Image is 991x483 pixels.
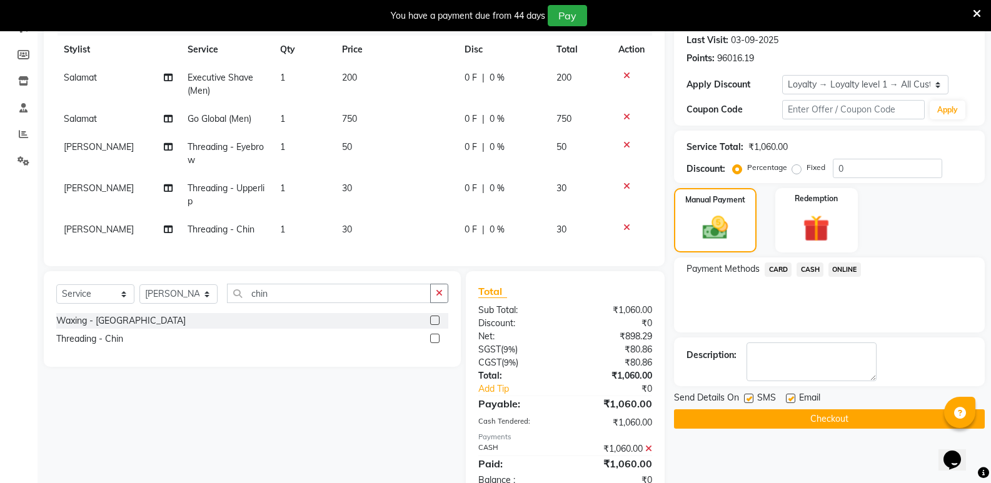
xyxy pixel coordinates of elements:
div: Coupon Code [687,103,782,116]
span: CARD [765,262,792,277]
div: Sub Total: [469,304,565,317]
img: _gift.svg [795,212,838,245]
span: SMS [757,391,776,407]
span: 30 [342,224,352,235]
input: Search or Scan [227,284,431,303]
span: 9% [503,344,515,354]
input: Enter Offer / Coupon Code [782,100,925,119]
span: 50 [556,141,566,152]
span: 0 % [490,112,505,126]
span: [PERSON_NAME] [64,224,134,235]
div: ₹1,060.00 [565,369,662,382]
span: Executive Shave (Men) [188,72,253,96]
div: Paid: [469,456,565,471]
div: Service Total: [687,141,743,154]
div: ₹1,060.00 [565,396,662,411]
a: Add Tip [469,382,581,396]
span: 30 [556,224,566,235]
label: Manual Payment [685,194,745,206]
span: | [482,112,485,126]
div: 03-09-2025 [731,34,778,47]
span: Email [799,391,820,407]
span: [PERSON_NAME] [64,141,134,152]
div: ₹1,060.00 [748,141,788,154]
div: You have a payment due from 44 days [391,9,545,22]
th: Stylist [56,36,180,64]
span: Threading - Chin [188,224,254,235]
span: 30 [342,182,352,194]
div: ₹80.86 [565,343,662,356]
div: ( ) [469,356,565,369]
iframe: chat widget [938,433,978,471]
span: 200 [342,72,357,83]
span: 750 [342,113,357,124]
span: | [482,141,485,154]
div: ( ) [469,343,565,356]
span: 0 F [465,71,477,84]
div: Discount: [469,317,565,330]
span: Threading - Eyebrow [188,141,264,166]
div: ₹0 [565,317,662,330]
div: Discount: [687,162,725,176]
div: ₹898.29 [565,330,662,343]
span: CGST [478,357,501,368]
label: Percentage [747,162,787,173]
span: Go Global (Men) [188,113,251,124]
label: Fixed [807,162,825,173]
span: 30 [556,182,566,194]
div: Description: [687,349,737,362]
span: 0 % [490,141,505,154]
span: CASH [797,262,823,277]
div: Total: [469,369,565,382]
span: Total [478,285,507,298]
th: Total [549,36,611,64]
span: | [482,71,485,84]
span: 1 [280,113,285,124]
th: Disc [457,36,550,64]
span: ONLINE [828,262,861,277]
span: Salamat [64,113,97,124]
span: 1 [280,182,285,194]
div: 96016.19 [717,52,754,65]
th: Qty [273,36,335,64]
span: [PERSON_NAME] [64,182,134,194]
span: 0 F [465,141,477,154]
th: Price [335,36,457,64]
div: Net: [469,330,565,343]
span: 0 F [465,182,477,195]
span: Threading - Upperlip [188,182,264,207]
span: | [482,223,485,236]
div: Threading - Chin [56,332,123,346]
span: 1 [280,141,285,152]
span: 0 F [465,112,477,126]
span: Salamat [64,72,97,83]
div: ₹0 [581,382,662,396]
div: Last Visit: [687,34,728,47]
button: Checkout [674,409,985,429]
div: ₹1,060.00 [565,416,662,429]
div: ₹1,060.00 [565,442,662,456]
span: SGST [478,344,501,355]
span: 0 % [490,182,505,195]
div: Payments [478,432,652,442]
img: _cash.svg [695,213,736,242]
span: Payment Methods [687,262,760,276]
div: Payable: [469,396,565,411]
span: 50 [342,141,352,152]
label: Redemption [795,193,838,204]
div: ₹1,060.00 [565,304,662,317]
div: Apply Discount [687,78,782,91]
span: 9% [504,357,516,367]
span: 1 [280,72,285,83]
div: Waxing - [GEOGRAPHIC_DATA] [56,314,186,327]
span: 750 [556,113,571,124]
span: 0 % [490,223,505,236]
div: CASH [469,442,565,456]
button: Pay [548,5,587,26]
div: ₹1,060.00 [565,456,662,471]
span: 200 [556,72,571,83]
div: Points: [687,52,715,65]
span: Send Details On [674,391,739,407]
span: | [482,182,485,195]
button: Apply [930,101,965,119]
